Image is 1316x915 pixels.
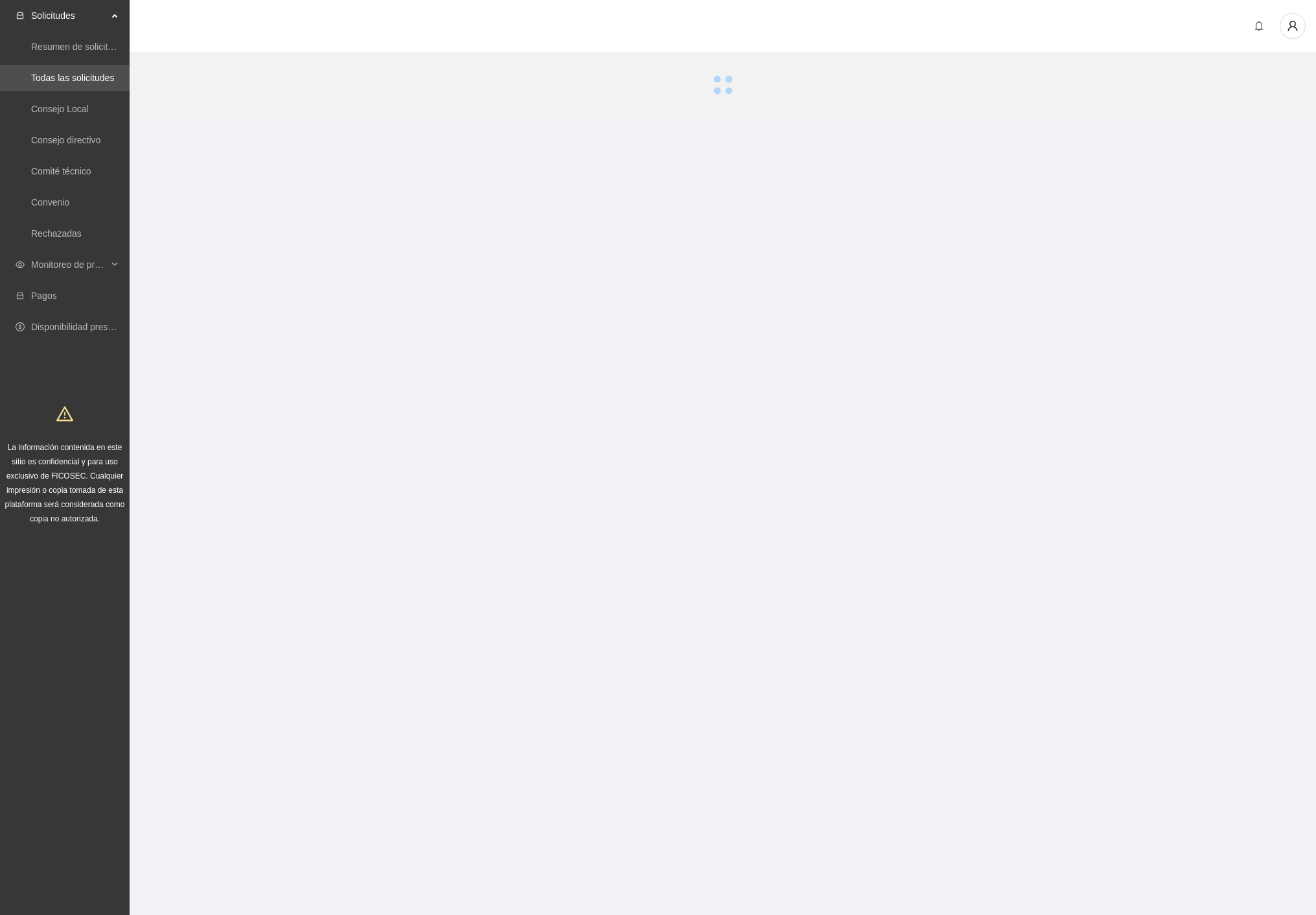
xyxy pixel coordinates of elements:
[31,135,100,145] a: Consejo directivo
[31,3,108,29] span: Solicitudes
[31,291,57,301] a: Pagos
[16,11,25,20] span: inbox
[56,405,73,422] span: warning
[16,260,25,269] span: eye
[31,322,142,332] a: Disponibilidad presupuestal
[31,73,114,83] a: Todas las solicitudes
[31,228,82,239] a: Rechazadas
[1280,13,1306,39] button: user
[31,252,108,278] span: Monitoreo de proyectos
[31,197,69,208] a: Convenio
[1280,20,1305,32] span: user
[31,42,177,52] a: Resumen de solicitudes por aprobar
[31,166,91,176] a: Comité técnico
[5,443,125,523] span: La información contenida en este sitio es confidencial y para uso exclusivo de FICOSEC. Cualquier...
[1249,21,1269,31] span: bell
[31,104,89,114] a: Consejo Local
[1249,16,1269,36] button: bell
